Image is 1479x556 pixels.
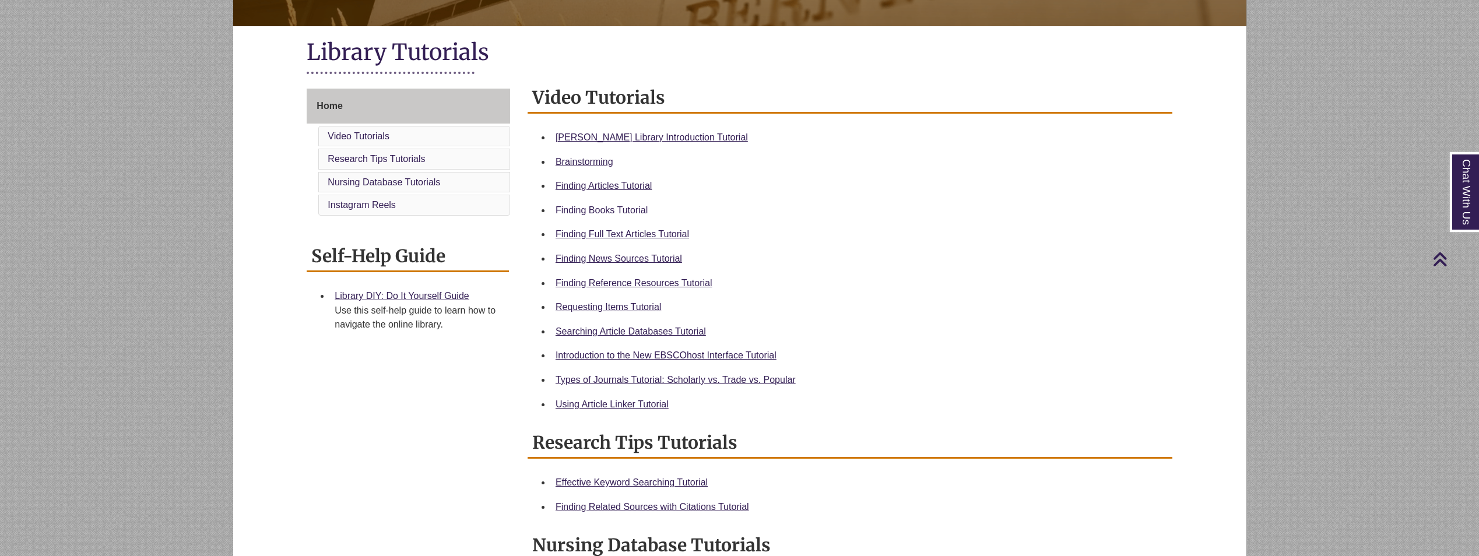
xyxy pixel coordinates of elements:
h1: Library Tutorials [307,38,1172,69]
div: Use this self-help guide to learn how to navigate the online library. [335,304,500,332]
a: Requesting Items Tutorial [556,302,661,312]
a: Finding Reference Resources Tutorial [556,278,712,288]
span: Home [317,101,342,111]
a: Finding Related Sources with Citations Tutorial [556,502,749,512]
a: Nursing Database Tutorials [328,177,440,187]
a: Library DIY: Do It Yourself Guide [335,291,469,301]
a: Finding Articles Tutorial [556,181,652,191]
a: Back to Top [1432,251,1476,267]
h2: Self-Help Guide [307,241,509,272]
a: Searching Article Databases Tutorial [556,326,706,336]
a: Video Tutorials [328,131,389,141]
a: Finding Full Text Articles Tutorial [556,229,689,239]
h2: Research Tips Tutorials [528,428,1172,459]
a: Introduction to the New EBSCOhost Interface Tutorial [556,350,777,360]
a: Home [307,89,510,124]
a: Effective Keyword Searching Tutorial [556,477,708,487]
h2: Video Tutorials [528,83,1172,114]
a: Types of Journals Tutorial: Scholarly vs. Trade vs. Popular [556,375,796,385]
a: Finding Books Tutorial [556,205,648,215]
a: Research Tips Tutorials [328,154,425,164]
div: Guide Page Menu [307,89,510,218]
a: Instagram Reels [328,200,396,210]
a: Finding News Sources Tutorial [556,254,682,263]
a: Brainstorming [556,157,613,167]
a: [PERSON_NAME] Library Introduction Tutorial [556,132,748,142]
a: Using Article Linker Tutorial [556,399,669,409]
